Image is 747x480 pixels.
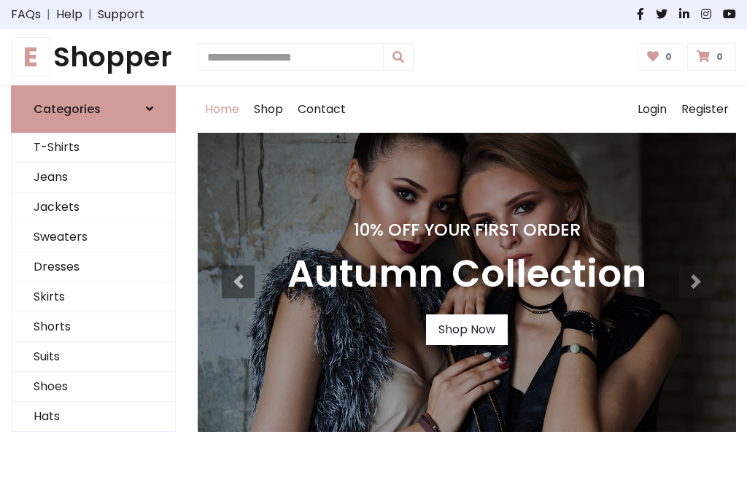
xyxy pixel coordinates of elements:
a: Shoes [12,372,175,402]
a: Categories [11,85,176,133]
a: Shop Now [426,314,508,345]
a: EShopper [11,41,176,74]
a: Help [56,6,82,23]
a: Shop [247,86,290,133]
a: Support [98,6,144,23]
span: 0 [662,50,676,63]
a: T-Shirts [12,133,175,163]
a: Jackets [12,193,175,222]
a: Login [630,86,674,133]
a: Hats [12,402,175,432]
a: Jeans [12,163,175,193]
a: FAQs [11,6,41,23]
span: | [82,6,98,23]
a: Shorts [12,312,175,342]
h6: Categories [34,102,101,116]
h1: Shopper [11,41,176,74]
span: | [41,6,56,23]
a: Home [198,86,247,133]
span: E [11,37,50,77]
a: Dresses [12,252,175,282]
h3: Autumn Collection [287,252,646,297]
h4: 10% Off Your First Order [287,220,646,240]
a: Skirts [12,282,175,312]
a: Sweaters [12,222,175,252]
a: 0 [638,43,685,71]
a: Contact [290,86,353,133]
a: Register [674,86,736,133]
span: 0 [713,50,727,63]
a: 0 [687,43,736,71]
a: Suits [12,342,175,372]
